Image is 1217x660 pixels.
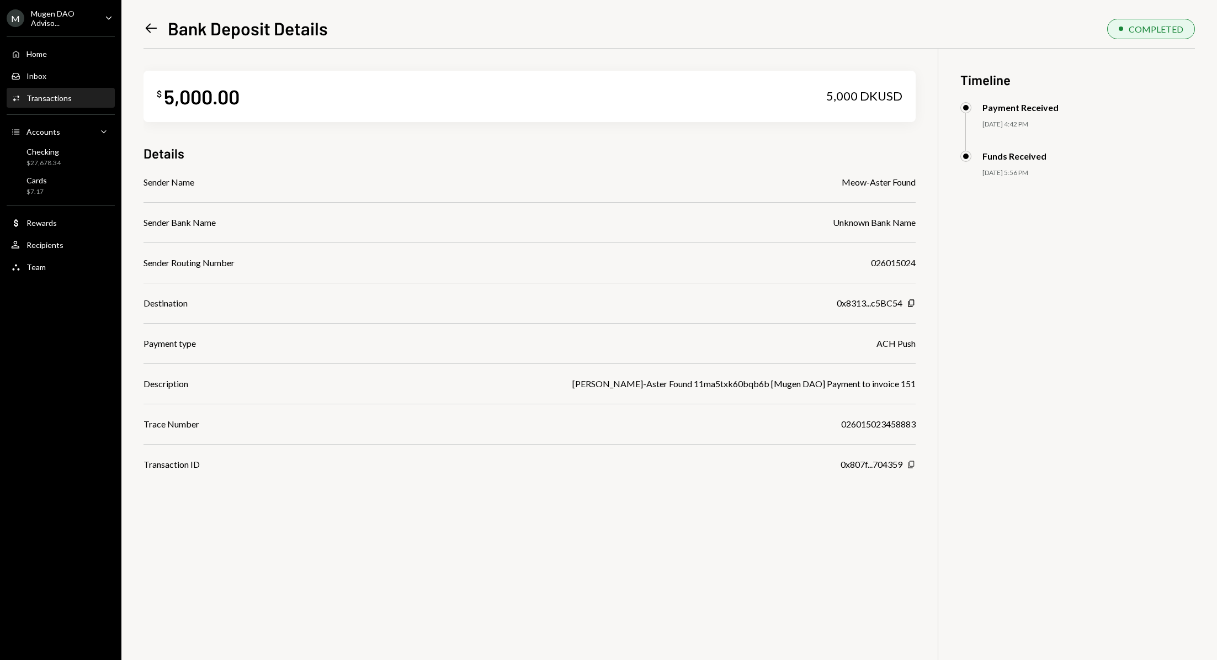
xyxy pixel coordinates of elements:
[982,151,1046,161] div: Funds Received
[26,176,47,185] div: Cards
[960,71,1195,89] h3: Timeline
[7,213,115,233] a: Rewards
[826,88,902,104] div: 5,000 DKUSD
[7,144,115,170] a: Checking$27,678.34
[31,9,96,28] div: Mugen DAO Adviso...
[7,66,115,86] a: Inbox
[7,172,115,199] a: Cards$7.17
[168,17,328,39] h1: Bank Deposit Details
[1129,24,1183,34] div: COMPLETED
[26,147,61,156] div: Checking
[144,377,188,390] div: Description
[26,159,61,168] div: $27,678.34
[7,88,115,108] a: Transactions
[842,176,916,189] div: Meow-Aster Found
[871,256,916,270] div: 026015024
[26,262,46,272] div: Team
[7,235,115,255] a: Recipients
[26,187,47,197] div: $7.17
[982,168,1195,178] div: [DATE] 5:56 PM
[164,84,240,109] div: 5,000.00
[26,218,57,228] div: Rewards
[26,93,72,103] div: Transactions
[7,122,115,141] a: Accounts
[144,176,194,189] div: Sender Name
[144,256,235,270] div: Sender Routing Number
[7,44,115,64] a: Home
[144,216,216,229] div: Sender Bank Name
[144,458,200,471] div: Transaction ID
[144,418,199,431] div: Trace Number
[7,9,24,27] div: M
[833,216,916,229] div: Unknown Bank Name
[572,377,916,390] div: [PERSON_NAME]-Aster Found 11ma5txk60bqb6b [Mugen DAO] Payment to invoice 151
[26,49,47,59] div: Home
[144,297,188,310] div: Destination
[144,144,184,162] h3: Details
[876,337,916,350] div: ACH Push
[26,240,63,250] div: Recipients
[841,458,902,471] div: 0x807f...704359
[837,297,902,310] div: 0x8313...c5BC54
[26,127,60,136] div: Accounts
[982,120,1195,129] div: [DATE] 4:42 PM
[841,418,916,431] div: 026015023458883
[157,88,162,99] div: $
[7,257,115,277] a: Team
[144,337,196,350] div: Payment type
[26,71,46,81] div: Inbox
[982,102,1059,113] div: Payment Received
